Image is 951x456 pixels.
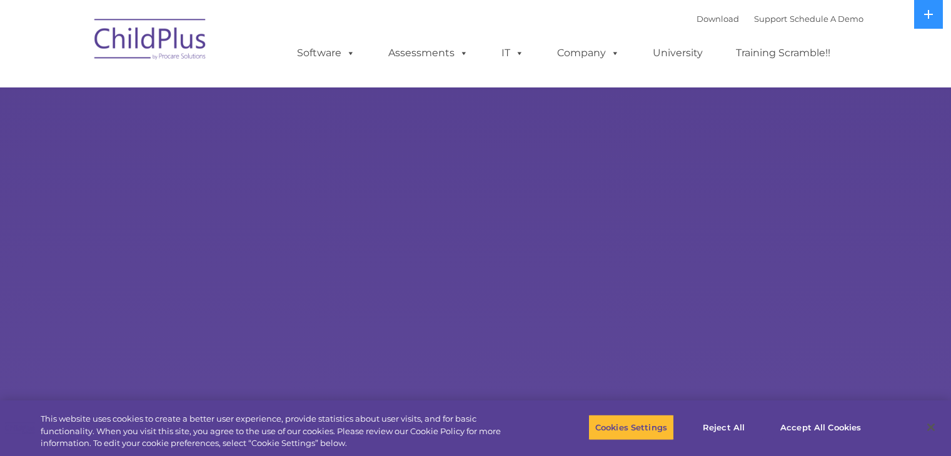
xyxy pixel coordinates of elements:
a: IT [489,41,536,66]
a: Schedule A Demo [790,14,863,24]
button: Close [917,414,945,441]
a: Support [754,14,787,24]
font: | [697,14,863,24]
button: Cookies Settings [588,414,674,440]
a: Software [284,41,368,66]
a: Company [545,41,632,66]
img: ChildPlus by Procare Solutions [88,10,213,72]
a: Training Scramble!! [723,41,843,66]
a: Download [697,14,739,24]
button: Accept All Cookies [773,414,868,440]
a: Assessments [376,41,481,66]
a: University [640,41,715,66]
button: Reject All [685,414,763,440]
div: This website uses cookies to create a better user experience, provide statistics about user visit... [41,413,523,450]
